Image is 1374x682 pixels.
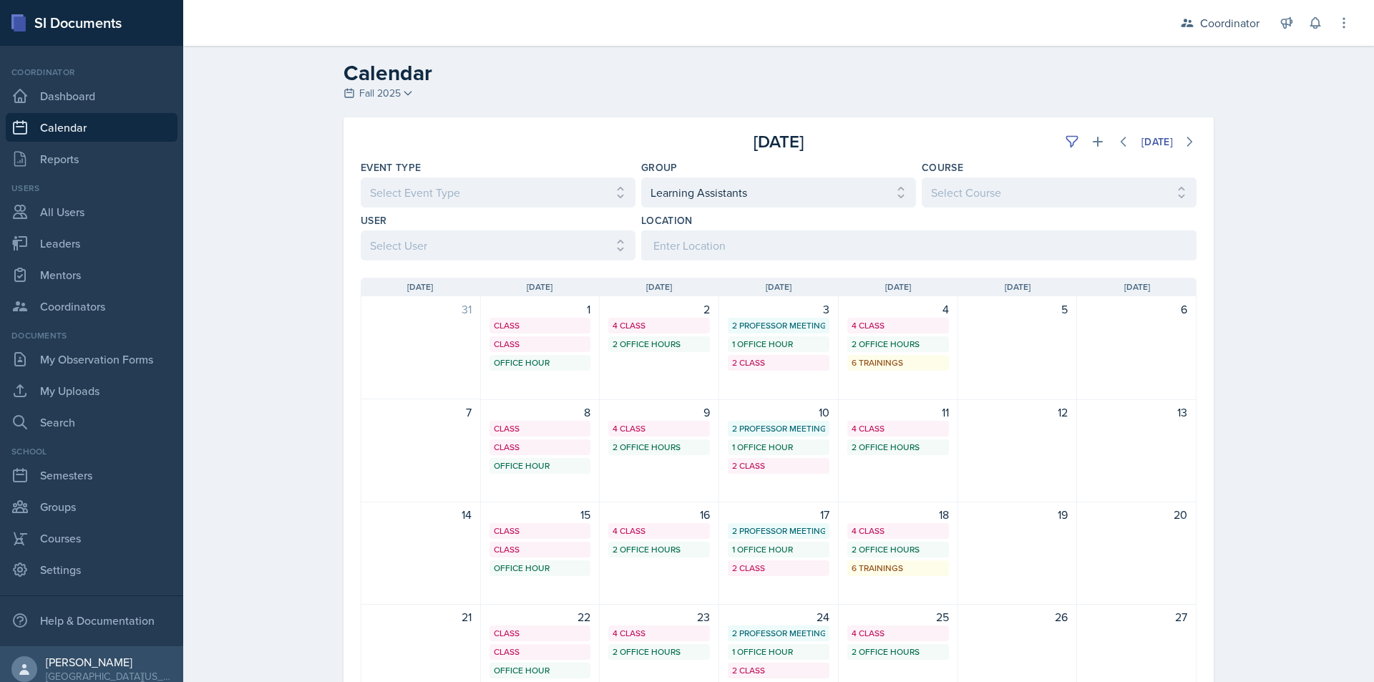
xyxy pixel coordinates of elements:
[608,301,710,318] div: 2
[359,86,401,101] span: Fall 2025
[6,198,177,226] a: All Users
[728,506,829,523] div: 17
[1141,136,1173,147] div: [DATE]
[494,422,587,435] div: Class
[766,281,791,293] span: [DATE]
[967,404,1068,421] div: 12
[494,664,587,677] div: Office Hour
[641,160,678,175] label: Group
[6,329,177,342] div: Documents
[641,213,693,228] label: Location
[6,345,177,374] a: My Observation Forms
[494,646,587,658] div: Class
[852,627,945,640] div: 4 Class
[6,182,177,195] div: Users
[6,66,177,79] div: Coordinator
[732,525,825,537] div: 2 Professor Meetings
[370,506,472,523] div: 14
[728,301,829,318] div: 3
[732,646,825,658] div: 1 Office Hour
[361,160,422,175] label: Event Type
[728,608,829,625] div: 24
[46,655,172,669] div: [PERSON_NAME]
[732,543,825,556] div: 1 Office Hour
[6,292,177,321] a: Coordinators
[639,129,917,155] div: [DATE]
[732,627,825,640] div: 2 Professor Meetings
[847,608,949,625] div: 25
[613,338,706,351] div: 2 Office Hours
[613,422,706,435] div: 4 Class
[847,301,949,318] div: 4
[1086,404,1187,421] div: 13
[6,555,177,584] a: Settings
[6,376,177,405] a: My Uploads
[732,562,825,575] div: 2 Class
[1132,130,1182,154] button: [DATE]
[527,281,552,293] span: [DATE]
[6,408,177,437] a: Search
[489,404,591,421] div: 8
[1200,14,1259,31] div: Coordinator
[885,281,911,293] span: [DATE]
[494,441,587,454] div: Class
[370,608,472,625] div: 21
[1086,506,1187,523] div: 20
[494,562,587,575] div: Office Hour
[967,301,1068,318] div: 5
[343,60,1214,86] h2: Calendar
[1086,301,1187,318] div: 6
[852,543,945,556] div: 2 Office Hours
[608,506,710,523] div: 16
[494,319,587,332] div: Class
[489,301,591,318] div: 1
[847,506,949,523] div: 18
[613,319,706,332] div: 4 Class
[852,319,945,332] div: 4 Class
[852,338,945,351] div: 2 Office Hours
[613,627,706,640] div: 4 Class
[6,145,177,173] a: Reports
[608,608,710,625] div: 23
[6,606,177,635] div: Help & Documentation
[494,356,587,369] div: Office Hour
[852,525,945,537] div: 4 Class
[852,562,945,575] div: 6 Trainings
[1086,608,1187,625] div: 27
[852,646,945,658] div: 2 Office Hours
[1005,281,1030,293] span: [DATE]
[494,627,587,640] div: Class
[407,281,433,293] span: [DATE]
[922,160,963,175] label: Course
[732,356,825,369] div: 2 Class
[613,543,706,556] div: 2 Office Hours
[732,664,825,677] div: 2 Class
[732,459,825,472] div: 2 Class
[494,543,587,556] div: Class
[732,441,825,454] div: 1 Office Hour
[370,404,472,421] div: 7
[646,281,672,293] span: [DATE]
[613,441,706,454] div: 2 Office Hours
[6,113,177,142] a: Calendar
[852,356,945,369] div: 6 Trainings
[489,608,591,625] div: 22
[608,404,710,421] div: 9
[6,445,177,458] div: School
[6,461,177,489] a: Semesters
[6,229,177,258] a: Leaders
[732,422,825,435] div: 2 Professor Meetings
[370,301,472,318] div: 31
[361,213,386,228] label: User
[489,506,591,523] div: 15
[613,525,706,537] div: 4 Class
[494,338,587,351] div: Class
[1124,281,1150,293] span: [DATE]
[6,82,177,110] a: Dashboard
[852,422,945,435] div: 4 Class
[494,459,587,472] div: Office Hour
[6,524,177,552] a: Courses
[732,319,825,332] div: 2 Professor Meetings
[967,506,1068,523] div: 19
[6,492,177,521] a: Groups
